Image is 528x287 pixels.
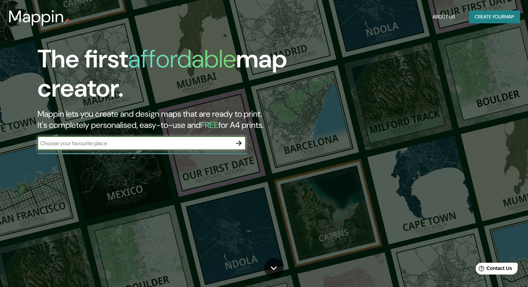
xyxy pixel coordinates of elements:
[466,260,520,279] iframe: Help widget launcher
[469,10,520,23] button: Create yourmap
[201,120,218,130] h5: FREE
[37,108,302,131] h2: Mappin lets you create and design maps that are ready to print. It's completely personalised, eas...
[128,43,236,75] h1: affordable
[37,44,302,108] h1: The first map creator.
[430,10,458,23] button: About Us
[37,139,232,147] input: Choose your favourite place
[8,7,64,26] h3: Mappin
[64,18,70,24] img: mappin-pin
